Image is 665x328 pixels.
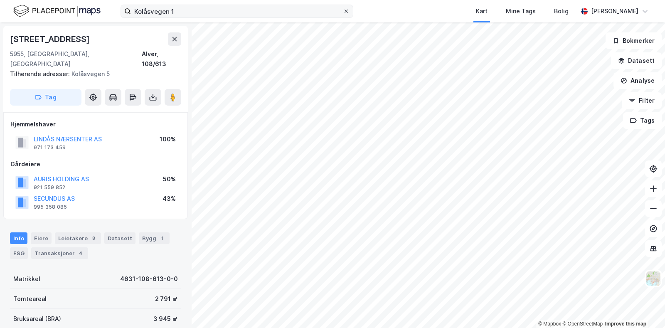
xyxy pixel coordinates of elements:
[31,232,52,244] div: Eiere
[163,194,176,204] div: 43%
[605,321,646,327] a: Improve this map
[10,89,81,106] button: Tag
[158,234,166,242] div: 1
[163,174,176,184] div: 50%
[13,294,47,304] div: Tomteareal
[591,6,638,16] div: [PERSON_NAME]
[34,144,66,151] div: 971 173 459
[142,49,181,69] div: Alver, 108/613
[89,234,98,242] div: 8
[10,49,142,69] div: 5955, [GEOGRAPHIC_DATA], [GEOGRAPHIC_DATA]
[13,314,61,324] div: Bruksareal (BRA)
[131,5,343,17] input: Søk på adresse, matrikkel, gårdeiere, leietakere eller personer
[10,69,175,79] div: Kolåsvegen 5
[554,6,569,16] div: Bolig
[104,232,135,244] div: Datasett
[120,274,178,284] div: 4631-108-613-0-0
[623,112,662,129] button: Tags
[623,288,665,328] iframe: Chat Widget
[10,247,28,259] div: ESG
[622,92,662,109] button: Filter
[623,288,665,328] div: Kontrollprogram for chat
[139,232,170,244] div: Bygg
[55,232,101,244] div: Leietakere
[10,159,181,169] div: Gårdeiere
[538,321,561,327] a: Mapbox
[76,249,85,257] div: 4
[155,294,178,304] div: 2 791 ㎡
[153,314,178,324] div: 3 945 ㎡
[645,271,661,286] img: Z
[31,247,88,259] div: Transaksjoner
[562,321,603,327] a: OpenStreetMap
[476,6,488,16] div: Kart
[34,204,67,210] div: 995 358 085
[13,274,40,284] div: Matrikkel
[10,70,71,77] span: Tilhørende adresser:
[13,4,101,18] img: logo.f888ab2527a4732fd821a326f86c7f29.svg
[34,184,65,191] div: 921 559 852
[506,6,536,16] div: Mine Tags
[606,32,662,49] button: Bokmerker
[613,72,662,89] button: Analyse
[611,52,662,69] button: Datasett
[160,134,176,144] div: 100%
[10,232,27,244] div: Info
[10,32,91,46] div: [STREET_ADDRESS]
[10,119,181,129] div: Hjemmelshaver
